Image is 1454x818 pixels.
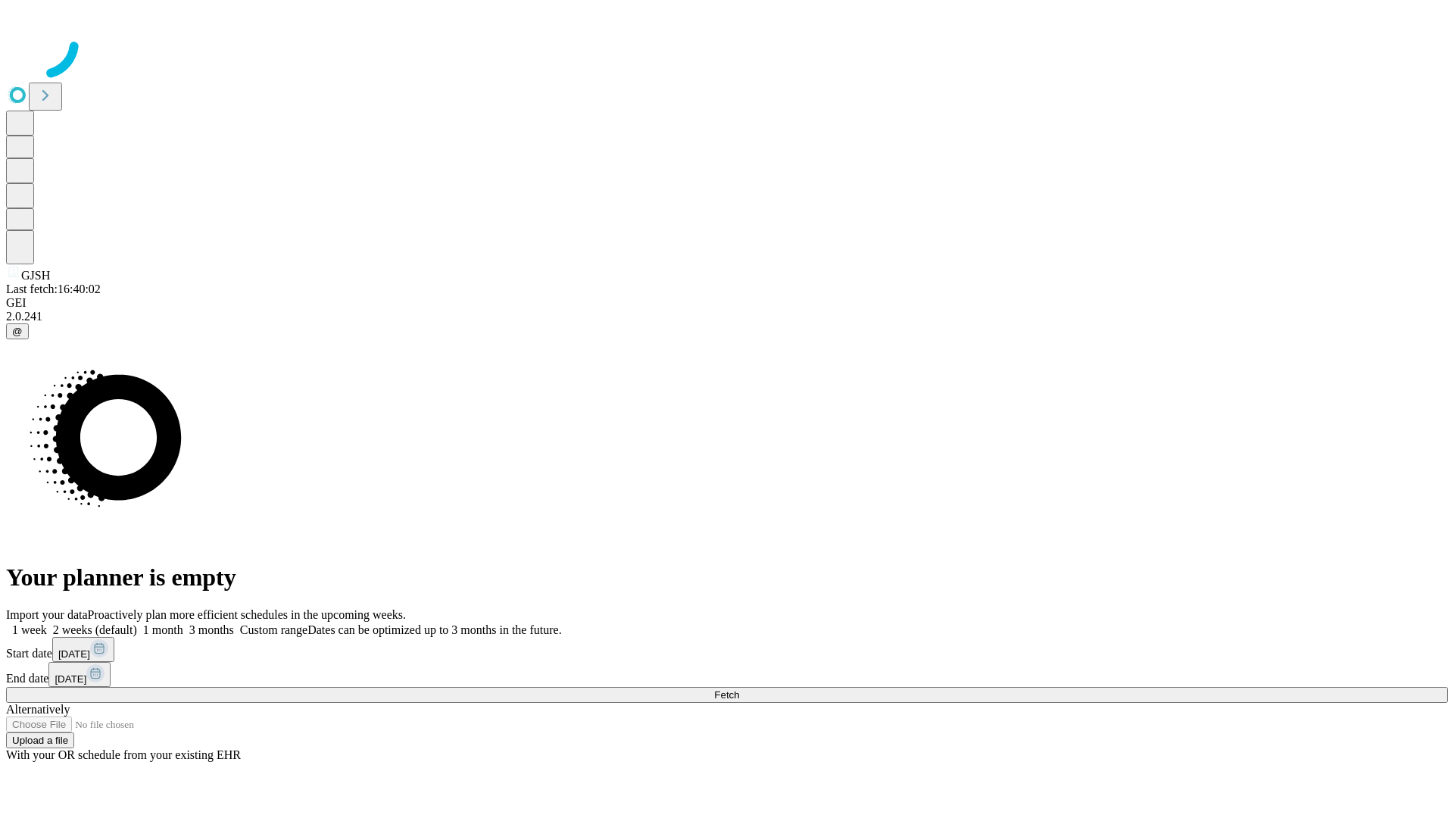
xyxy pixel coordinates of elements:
[6,748,241,761] span: With your OR schedule from your existing EHR
[12,326,23,337] span: @
[48,662,111,687] button: [DATE]
[143,623,183,636] span: 1 month
[307,623,561,636] span: Dates can be optimized up to 3 months in the future.
[12,623,47,636] span: 1 week
[55,673,86,685] span: [DATE]
[6,662,1448,687] div: End date
[6,608,88,621] span: Import your data
[88,608,406,621] span: Proactively plan more efficient schedules in the upcoming weeks.
[21,269,50,282] span: GJSH
[6,296,1448,310] div: GEI
[6,323,29,339] button: @
[6,310,1448,323] div: 2.0.241
[6,637,1448,662] div: Start date
[240,623,307,636] span: Custom range
[6,687,1448,703] button: Fetch
[189,623,234,636] span: 3 months
[52,637,114,662] button: [DATE]
[6,732,74,748] button: Upload a file
[6,703,70,716] span: Alternatively
[53,623,137,636] span: 2 weeks (default)
[6,283,101,295] span: Last fetch: 16:40:02
[6,564,1448,592] h1: Your planner is empty
[714,689,739,701] span: Fetch
[58,648,90,660] span: [DATE]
